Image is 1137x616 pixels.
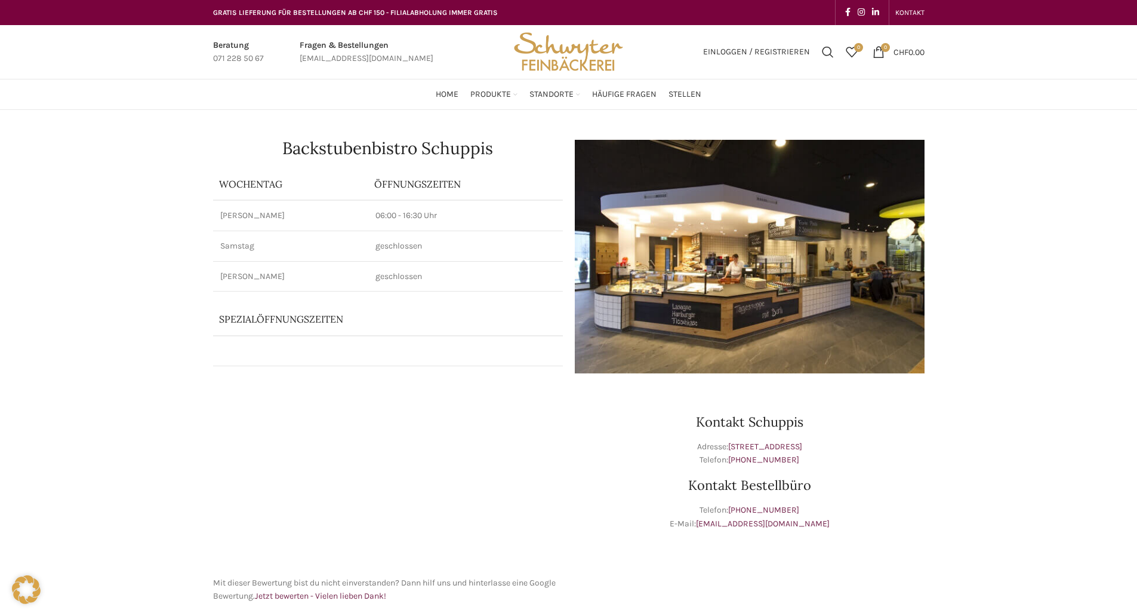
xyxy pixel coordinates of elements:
img: Bäckerei Schwyter [510,25,627,79]
span: 0 [854,43,863,52]
p: Adresse: Telefon: [575,440,925,467]
a: 0 CHF0.00 [867,40,930,64]
a: Häufige Fragen [592,82,657,106]
iframe: schwyter schuppis [213,385,563,565]
div: Meine Wunschliste [840,40,864,64]
a: Facebook social link [842,4,854,21]
a: Instagram social link [854,4,868,21]
span: GRATIS LIEFERUNG FÜR BESTELLUNGEN AB CHF 150 - FILIALABHOLUNG IMMER GRATIS [213,8,498,17]
div: Main navigation [207,82,930,106]
span: KONTAKT [895,8,925,17]
p: [PERSON_NAME] [220,271,361,283]
a: [STREET_ADDRESS] [728,442,802,452]
span: Häufige Fragen [592,89,657,100]
a: Einloggen / Registrieren [697,40,816,64]
a: Linkedin social link [868,4,883,21]
span: Einloggen / Registrieren [703,48,810,56]
p: 06:00 - 16:30 Uhr [375,210,556,222]
a: Standorte [529,82,580,106]
span: CHF [893,47,908,57]
p: [PERSON_NAME] [220,210,361,222]
p: geschlossen [375,240,556,252]
p: Mit dieser Bewertung bist du nicht einverstanden? Dann hilf uns und hinterlasse eine Google Bewer... [213,577,563,603]
a: [PHONE_NUMBER] [728,505,799,515]
a: [EMAIL_ADDRESS][DOMAIN_NAME] [696,519,830,529]
span: Home [436,89,458,100]
p: geschlossen [375,271,556,283]
bdi: 0.00 [893,47,925,57]
a: [PHONE_NUMBER] [728,455,799,465]
h1: Backstubenbistro Schuppis [213,140,563,157]
a: Infobox link [300,39,433,66]
h3: Kontakt Schuppis [575,415,925,428]
a: KONTAKT [895,1,925,24]
div: Secondary navigation [889,1,930,24]
a: 0 [840,40,864,64]
p: Wochentag [219,177,362,191]
p: Samstag [220,240,361,252]
span: Stellen [668,89,701,100]
a: Produkte [470,82,517,106]
p: Telefon: E-Mail: [575,504,925,531]
p: Spezialöffnungszeiten [219,312,499,326]
a: Jetzt bewerten - Vielen lieben Dank! [255,591,386,601]
a: Stellen [668,82,701,106]
span: Produkte [470,89,511,100]
a: Suchen [816,40,840,64]
a: Infobox link [213,39,264,66]
span: Standorte [529,89,574,100]
a: Site logo [510,46,627,56]
p: ÖFFNUNGSZEITEN [374,177,557,191]
span: 0 [881,43,890,52]
a: Home [436,82,458,106]
h3: Kontakt Bestellbüro [575,479,925,492]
